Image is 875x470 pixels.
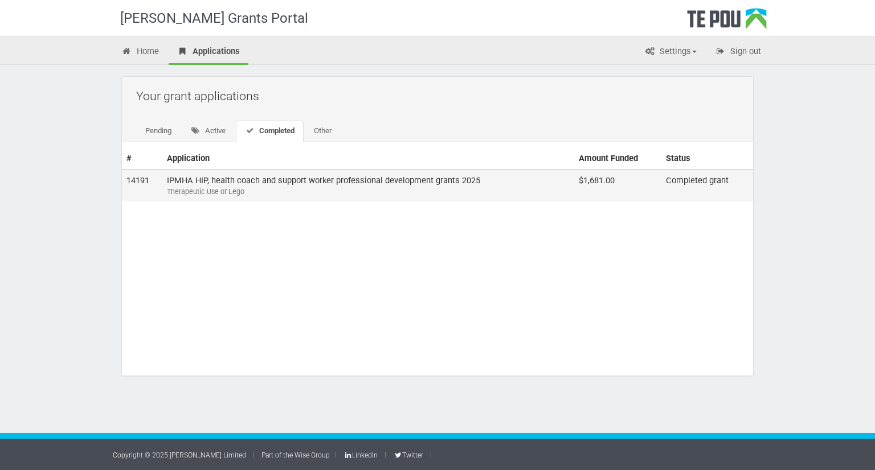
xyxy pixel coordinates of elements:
[169,40,248,65] a: Applications
[687,8,767,36] div: Te Pou Logo
[136,121,181,142] a: Pending
[305,121,341,142] a: Other
[574,148,661,170] th: Amount Funded
[113,40,167,65] a: Home
[706,40,770,65] a: Sign out
[162,148,574,170] th: Application
[162,170,574,201] td: IPMHA HIP, health coach and support worker professional development grants 2025
[182,121,235,142] a: Active
[636,40,705,65] a: Settings
[167,187,569,197] div: Therapeutic Use of Lego
[136,83,745,109] h2: Your grant applications
[122,148,162,170] th: #
[574,170,661,201] td: $1,681.00
[661,170,753,201] td: Completed grant
[344,451,378,459] a: LinkedIn
[122,170,162,201] td: 14191
[661,148,753,170] th: Status
[236,121,304,142] a: Completed
[113,451,246,459] a: Copyright © 2025 [PERSON_NAME] Limited
[393,451,423,459] a: Twitter
[261,451,330,459] a: Part of the Wise Group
